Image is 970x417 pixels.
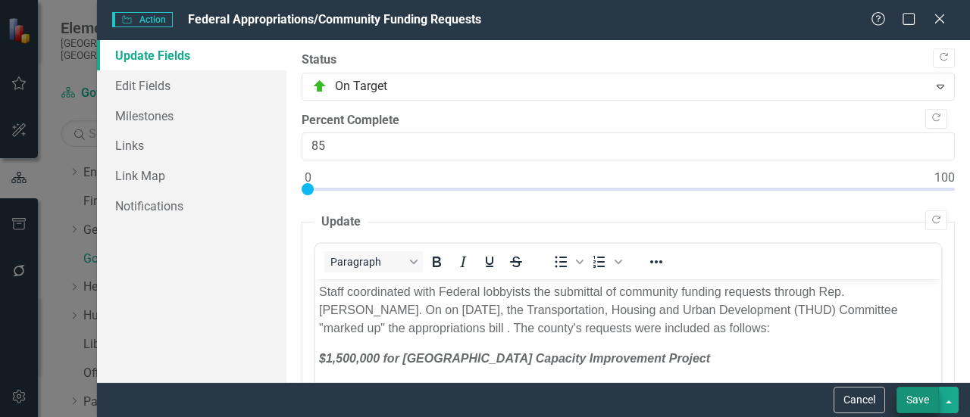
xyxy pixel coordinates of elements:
[97,101,286,131] a: Milestones
[112,12,173,27] span: Action
[896,387,939,413] button: Save
[424,251,449,272] button: Bold
[503,251,529,272] button: Strikethrough
[97,130,286,160] a: Links
[587,251,624,272] div: Numbered list
[548,251,586,272] div: Bullet list
[97,160,286,191] a: Link Map
[834,387,885,413] button: Cancel
[97,191,286,221] a: Notifications
[302,112,955,129] label: Percent Complete
[188,12,481,26] span: Federal Appropriations/Community Funding Requests
[643,251,669,272] button: Reveal or hide additional toolbar items
[97,40,286,70] a: Update Fields
[324,251,423,272] button: Block Paragraph
[314,213,368,231] legend: Update
[97,70,286,101] a: Edit Fields
[450,251,476,272] button: Italic
[302,51,955,69] label: Status
[330,256,405,268] span: Paragraph
[477,251,502,272] button: Underline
